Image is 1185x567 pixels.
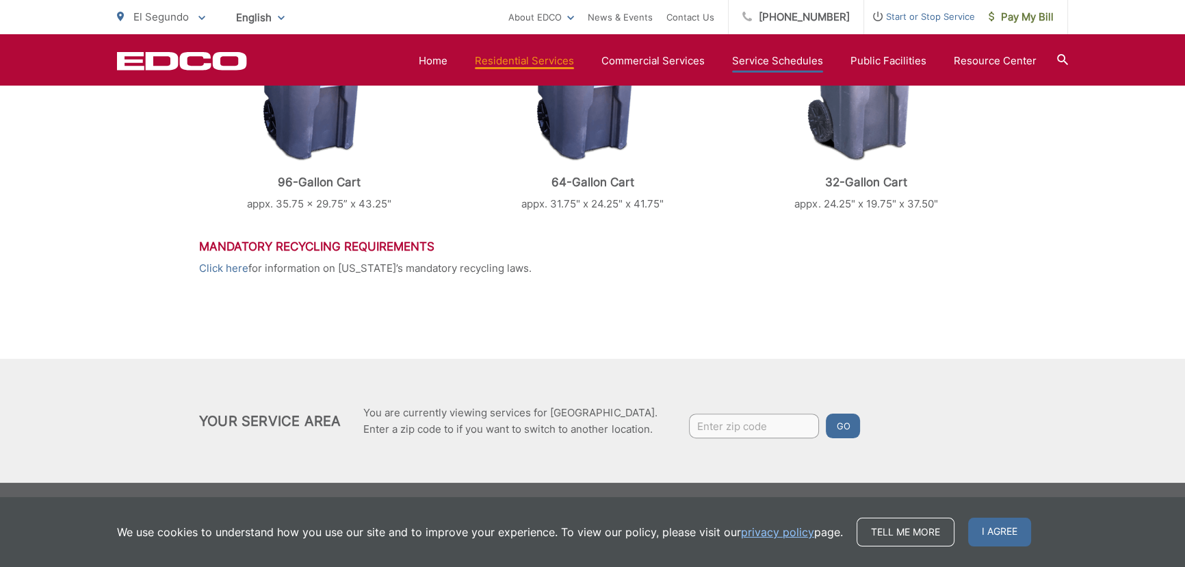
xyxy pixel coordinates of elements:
[857,518,954,546] a: Tell me more
[419,53,447,69] a: Home
[968,518,1031,546] span: I agree
[689,414,819,438] input: Enter zip code
[954,53,1037,69] a: Resource Center
[473,175,712,189] p: 64-Gallon Cart
[199,413,341,429] h2: Your Service Area
[199,196,439,212] p: appx. 35.75 x 29.75” x 43.25"
[732,53,823,69] a: Service Schedules
[588,9,653,25] a: News & Events
[117,524,843,540] p: We use cookies to understand how you use our site and to improve your experience. To view our pol...
[475,53,574,69] a: Residential Services
[133,10,189,23] span: El Segundo
[850,53,926,69] a: Public Facilities
[117,51,247,71] a: EDCD logo. Return to the homepage.
[826,414,860,438] button: Go
[363,405,657,438] p: You are currently viewing services for [GEOGRAPHIC_DATA]. Enter a zip code to if you want to swit...
[508,9,574,25] a: About EDCO
[226,5,295,29] span: English
[199,175,439,189] p: 96-Gallon Cart
[199,260,986,277] p: for information on [US_STATE]’s mandatory recycling laws.
[746,196,986,212] p: appx. 24.25" x 19.75" x 37.50"
[199,240,986,253] h3: Mandatory Recycling Requirements
[746,175,986,189] p: 32-Gallon Cart
[473,196,712,212] p: appx. 31.75" x 24.25" x 41.75"
[989,9,1054,25] span: Pay My Bill
[199,260,248,277] a: Click here
[741,524,814,540] a: privacy policy
[601,53,705,69] a: Commercial Services
[666,9,714,25] a: Contact Us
